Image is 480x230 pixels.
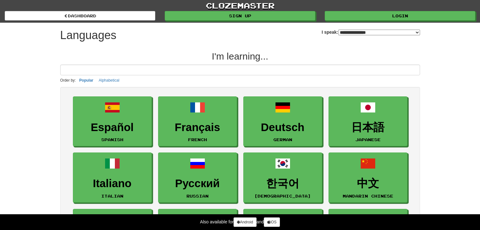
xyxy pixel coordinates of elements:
small: French [188,137,207,142]
small: Italian [101,194,123,198]
h1: Languages [60,29,116,42]
a: iOS [264,217,280,227]
h3: Español [76,121,148,134]
small: Spanish [101,137,123,142]
a: ItalianoItalian [73,152,152,203]
h3: 中文 [332,177,404,190]
a: Sign up [165,11,315,20]
small: Mandarin Chinese [343,194,393,198]
select: I speak: [338,30,420,35]
small: Japanese [355,137,381,142]
small: German [273,137,292,142]
h3: 日本語 [332,121,404,134]
a: dashboard [5,11,155,20]
a: Android [234,217,256,227]
small: [DEMOGRAPHIC_DATA] [254,194,311,198]
a: 中文Mandarin Chinese [329,152,407,203]
h3: 한국어 [247,177,319,190]
h3: Italiano [76,177,148,190]
a: EspañolSpanish [73,96,152,147]
a: 日本語Japanese [329,96,407,147]
a: FrançaisFrench [158,96,237,147]
label: I speak: [322,29,420,35]
button: Popular [77,77,95,84]
small: Russian [187,194,209,198]
h3: Français [162,121,234,134]
h3: Deutsch [247,121,319,134]
h3: Русский [162,177,234,190]
h2: I'm learning... [60,51,420,61]
a: Login [325,11,475,20]
button: Alphabetical [97,77,121,84]
a: РусскийRussian [158,152,237,203]
small: Order by: [60,78,76,83]
a: DeutschGerman [243,96,322,147]
a: 한국어[DEMOGRAPHIC_DATA] [243,152,322,203]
